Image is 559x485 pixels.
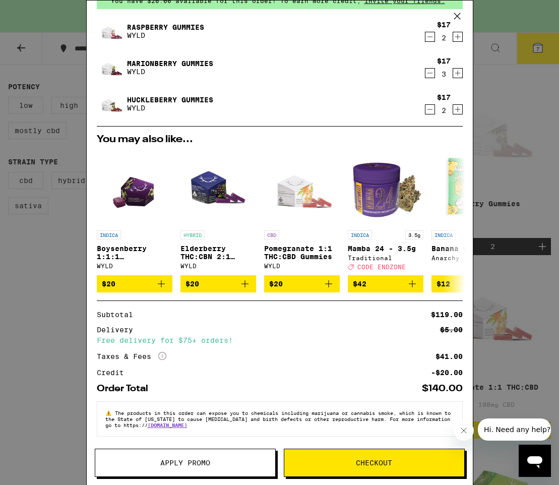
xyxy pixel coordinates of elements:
button: Decrement [425,32,435,42]
span: Checkout [356,459,392,466]
div: $5.00 [440,326,463,333]
p: Pomegranate 1:1 THC:CBD Gummies [264,245,340,261]
a: Open page for Banana OG - 3.5g from Anarchy [431,150,507,275]
a: Open page for Pomegranate 1:1 THC:CBD Gummies from WYLD [264,150,340,275]
div: $140.00 [422,384,463,393]
a: Raspberry Gummies [127,23,204,31]
button: Add to bag [431,275,507,292]
button: Decrement [425,68,435,78]
h2: You may also like... [97,135,463,145]
button: Add to bag [97,275,172,292]
button: Increment [453,68,463,78]
iframe: Close message [454,420,474,441]
img: WYLD - Pomegranate 1:1 THC:CBD Gummies [264,150,340,225]
img: Huckleberry Gummies [97,90,125,118]
div: Order Total [97,384,155,393]
a: Open page for Mamba 24 - 3.5g from Traditional [348,150,423,275]
p: WYLD [127,104,213,112]
span: Apply Promo [160,459,210,466]
span: $20 [102,280,115,288]
img: WYLD - Boysenberry 1:1:1 THC:CBD:CBN Gummies [107,150,161,225]
p: Elderberry THC:CBN 2:1 Gummies [180,245,256,261]
button: Checkout [284,449,465,477]
a: Marionberry Gummies [127,59,213,68]
p: INDICA [431,230,456,239]
button: Decrement [425,104,435,114]
span: The products in this order can expose you to chemicals including marijuana or cannabis smoke, whi... [105,410,451,428]
button: Increment [453,104,463,114]
div: Delivery [97,326,140,333]
div: 2 [437,34,451,42]
p: WYLD [127,68,213,76]
div: Taxes & Fees [97,352,166,361]
p: INDICA [348,230,372,239]
button: Add to bag [180,275,256,292]
div: $17 [437,93,451,101]
p: CBD [264,230,279,239]
div: Traditional [348,255,423,261]
span: $12 [437,280,450,288]
button: Increment [453,32,463,42]
div: Free delivery for $75+ orders! [97,337,463,344]
a: [DOMAIN_NAME] [148,422,187,428]
div: Subtotal [97,311,140,318]
img: Marionberry Gummies [97,53,125,82]
iframe: Button to launch messaging window [519,445,551,477]
img: Traditional - Mamba 24 - 3.5g [348,150,423,225]
div: $41.00 [436,353,463,360]
p: Mamba 24 - 3.5g [348,245,423,253]
div: Credit [97,369,131,376]
a: Open page for Boysenberry 1:1:1 THC:CBD:CBN Gummies from WYLD [97,150,172,275]
button: Add to bag [264,275,340,292]
div: $17 [437,57,451,65]
div: WYLD [264,263,340,269]
iframe: Message from company [478,418,551,441]
p: Banana OG - 3.5g [431,245,507,253]
div: WYLD [97,263,172,269]
button: Apply Promo [95,449,276,477]
span: CODE ENDZONE [357,264,406,270]
div: Anarchy [431,255,507,261]
a: Open page for Elderberry THC:CBN 2:1 Gummies from WYLD [180,150,256,275]
div: -$20.00 [431,369,463,376]
span: $42 [353,280,366,288]
div: WYLD [180,263,256,269]
p: HYBRID [180,230,205,239]
div: $119.00 [431,311,463,318]
span: ⚠️ [105,410,115,416]
img: Raspberry Gummies [97,17,125,45]
p: Boysenberry 1:1:1 THC:CBD:CBN Gummies [97,245,172,261]
img: Anarchy - Banana OG - 3.5g [431,150,507,225]
p: 3.5g [405,230,423,239]
button: Add to bag [348,275,423,292]
span: $20 [185,280,199,288]
div: $17 [437,21,451,29]
span: $20 [269,280,283,288]
p: WYLD [127,31,204,39]
div: 2 [437,106,451,114]
img: WYLD - Elderberry THC:CBN 2:1 Gummies [180,150,256,225]
a: Huckleberry Gummies [127,96,213,104]
div: 3 [437,70,451,78]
